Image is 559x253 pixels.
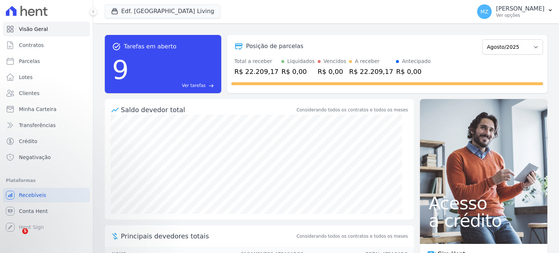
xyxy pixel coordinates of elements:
div: Posição de parcelas [246,42,304,51]
div: R$ 0,00 [281,67,315,76]
p: [PERSON_NAME] [496,5,544,12]
iframe: Intercom notifications mensagem [5,182,151,233]
a: Conta Hent [3,204,90,218]
span: a crédito [429,212,539,229]
span: Lotes [19,74,33,81]
span: Ver tarefas [182,82,206,89]
span: 5 [22,228,28,234]
div: 9 [112,51,129,89]
span: Acesso [429,194,539,212]
span: Contratos [19,41,44,49]
div: Saldo devedor total [121,105,295,115]
a: Lotes [3,70,90,84]
iframe: Intercom live chat [7,228,25,246]
span: task_alt [112,42,121,51]
span: Parcelas [19,58,40,65]
a: Crédito [3,134,90,149]
a: Visão Geral [3,22,90,36]
a: Transferências [3,118,90,133]
div: R$ 22.209,17 [234,67,278,76]
div: A receber [355,58,380,65]
span: Clientes [19,90,39,97]
div: Vencidos [324,58,346,65]
div: Liquidados [287,58,315,65]
span: Negativação [19,154,51,161]
button: Edf. [GEOGRAPHIC_DATA] Living [105,4,221,18]
button: MZ [PERSON_NAME] Ver opções [471,1,559,22]
p: Ver opções [496,12,544,18]
span: Transferências [19,122,56,129]
a: Parcelas [3,54,90,68]
a: Recebíveis [3,188,90,202]
a: Ver tarefas east [132,82,214,89]
div: R$ 22.209,17 [349,67,393,76]
div: R$ 0,00 [318,67,346,76]
div: Total a receber [234,58,278,65]
span: Visão Geral [19,25,48,33]
div: Plataformas [6,176,87,185]
span: Considerando todos os contratos e todos os meses [297,233,408,240]
a: Contratos [3,38,90,52]
span: Principais devedores totais [121,231,295,241]
a: Minha Carteira [3,102,90,116]
span: MZ [480,9,488,14]
span: Tarefas em aberto [124,42,177,51]
span: east [209,83,214,88]
div: Considerando todos os contratos e todos os meses [297,107,408,113]
span: Crédito [19,138,37,145]
a: Clientes [3,86,90,100]
a: Negativação [3,150,90,165]
span: Minha Carteira [19,106,56,113]
div: Antecipado [402,58,431,65]
div: R$ 0,00 [396,67,431,76]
